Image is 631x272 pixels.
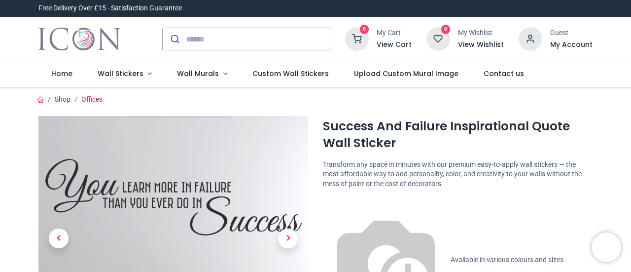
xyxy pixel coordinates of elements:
div: Guest [550,28,593,38]
a: 0 [345,35,369,42]
div: My Cart [377,28,412,38]
span: Home [51,69,72,78]
span: Custom Wall Stickers [252,69,329,78]
a: Wall Murals [164,61,240,87]
span: Previous [49,229,69,248]
a: My Account [550,40,593,50]
span: Available in various colours and sizes. [451,255,565,263]
span: Wall Stickers [98,69,143,78]
a: View Wishlist [458,40,504,50]
sup: 0 [360,25,369,34]
span: Upload Custom Mural Image [354,69,458,78]
a: Shop [55,95,70,103]
iframe: Brevo live chat [592,233,621,262]
p: Transform any space in minutes with our premium easy-to-apply wall stickers — the most affordable... [323,160,593,189]
span: Wall Murals [177,69,219,78]
div: My Wishlist [458,28,504,38]
div: Free Delivery Over £15 - Satisfaction Guarantee [38,3,182,13]
img: Icon Wall Stickers [38,25,120,53]
a: Offices [81,95,103,103]
button: Submit [163,28,186,50]
sup: 0 [441,25,451,34]
a: Logo of Icon Wall Stickers [38,25,120,53]
span: Contact us [484,69,524,78]
a: 0 [426,35,450,42]
span: Next [278,229,298,248]
iframe: Customer reviews powered by Trustpilot [386,3,593,13]
h1: Success And Failure Inspirational Quote Wall Sticker [323,118,593,152]
a: Wall Stickers [85,61,165,87]
a: View Cart [377,40,412,50]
